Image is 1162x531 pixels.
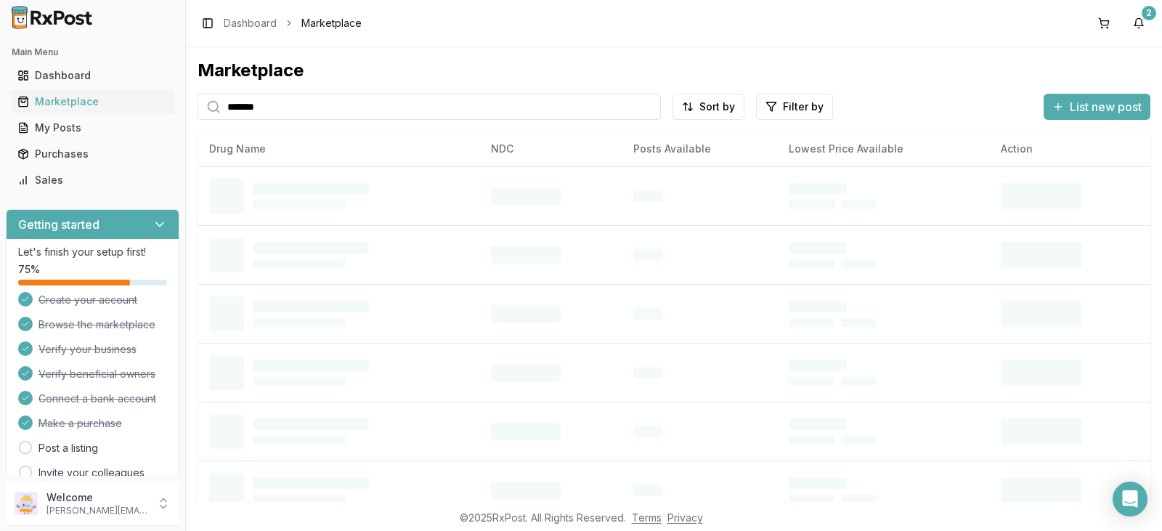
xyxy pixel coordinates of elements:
a: Invite your colleagues [38,466,145,480]
h2: Main Menu [12,46,174,58]
a: Dashboard [224,16,277,31]
a: My Posts [12,115,174,141]
div: Open Intercom Messenger [1113,482,1147,516]
span: List new post [1070,98,1142,115]
h3: Getting started [18,216,99,233]
span: Filter by [783,100,824,114]
button: List new post [1044,94,1150,120]
a: Privacy [667,511,703,524]
button: Dashboard [6,64,179,87]
th: Action [989,131,1150,166]
p: Welcome [46,490,147,505]
div: My Posts [17,121,168,135]
button: My Posts [6,116,179,139]
th: Drug Name [198,131,479,166]
th: Lowest Price Available [777,131,989,166]
button: Filter by [756,94,833,120]
nav: breadcrumb [224,16,362,31]
a: Terms [632,511,662,524]
a: Dashboard [12,62,174,89]
span: Sort by [699,100,735,114]
span: Connect a bank account [38,392,156,406]
button: 2 [1127,12,1150,35]
div: Sales [17,173,168,187]
img: User avatar [15,492,38,515]
span: Browse the marketplace [38,317,155,332]
button: Sales [6,169,179,192]
div: Dashboard [17,68,168,83]
a: Sales [12,167,174,193]
span: 75 % [18,262,40,277]
p: [PERSON_NAME][EMAIL_ADDRESS][DOMAIN_NAME] [46,505,147,516]
a: Marketplace [12,89,174,115]
button: Sort by [673,94,744,120]
button: Purchases [6,142,179,166]
span: Marketplace [301,16,362,31]
th: Posts Available [622,131,777,166]
div: 2 [1142,6,1156,20]
div: Marketplace [17,94,168,109]
a: Post a listing [38,441,98,455]
a: Purchases [12,141,174,167]
span: Verify your business [38,342,137,357]
p: Let's finish your setup first! [18,245,167,259]
img: RxPost Logo [6,6,99,29]
button: Marketplace [6,90,179,113]
span: Verify beneficial owners [38,367,155,381]
th: NDC [479,131,622,166]
div: Marketplace [198,59,1150,82]
div: Purchases [17,147,168,161]
a: List new post [1044,101,1150,115]
span: Create your account [38,293,137,307]
span: Make a purchase [38,416,122,431]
